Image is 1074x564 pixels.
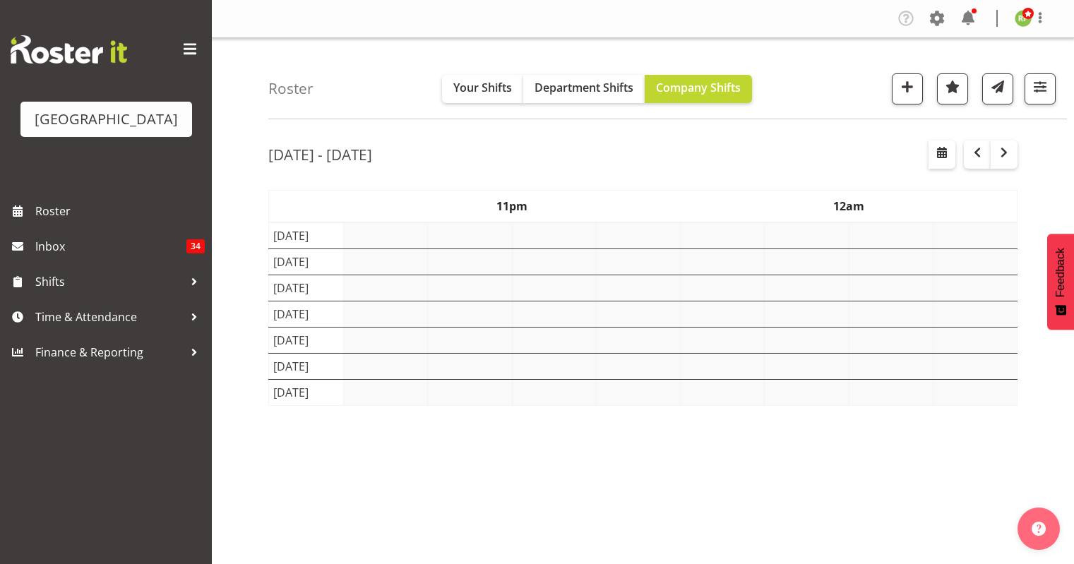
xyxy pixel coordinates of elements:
span: Feedback [1054,248,1067,297]
button: Highlight an important date within the roster. [937,73,968,104]
img: help-xxl-2.png [1032,522,1046,536]
h2: [DATE] - [DATE] [268,145,372,164]
span: Company Shifts [656,80,741,95]
button: Add a new shift [892,73,923,104]
td: [DATE] [269,301,344,327]
th: 12am [681,190,1018,222]
span: Department Shifts [535,80,633,95]
td: [DATE] [269,379,344,405]
button: Feedback - Show survey [1047,234,1074,330]
button: Company Shifts [645,75,752,103]
td: [DATE] [269,222,344,249]
span: Inbox [35,236,186,257]
img: Rosterit website logo [11,35,127,64]
button: Department Shifts [523,75,645,103]
span: Roster [35,200,205,222]
button: Select a specific date within the roster. [929,140,955,169]
img: richard-freeman9074.jpg [1015,10,1032,27]
span: Shifts [35,271,184,292]
td: [DATE] [269,353,344,379]
button: Send a list of all shifts for the selected filtered period to all rostered employees. [982,73,1013,104]
h4: Roster [268,80,314,97]
span: Your Shifts [453,80,512,95]
td: [DATE] [269,248,344,275]
td: [DATE] [269,327,344,353]
td: [DATE] [269,275,344,301]
span: 34 [186,239,205,253]
button: Your Shifts [442,75,523,103]
span: Time & Attendance [35,306,184,328]
div: [GEOGRAPHIC_DATA] [35,109,178,130]
span: Finance & Reporting [35,342,184,363]
th: 11pm [344,190,681,222]
button: Filter Shifts [1025,73,1056,104]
